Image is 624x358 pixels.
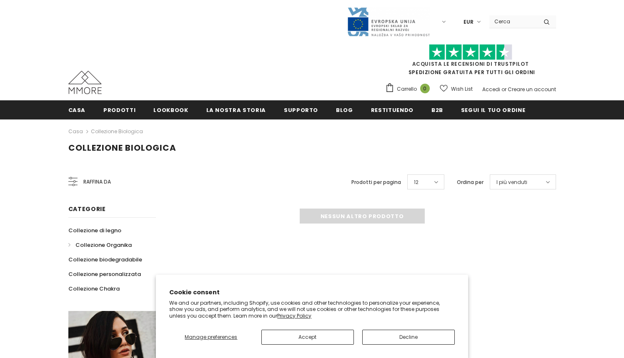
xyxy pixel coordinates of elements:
[508,86,556,93] a: Creare un account
[347,7,430,37] img: Javni Razpis
[431,106,443,114] span: B2B
[153,106,188,114] span: Lookbook
[284,100,318,119] a: supporto
[429,44,512,60] img: Fidati di Pilot Stars
[347,18,430,25] a: Javni Razpis
[501,86,506,93] span: or
[206,100,266,119] a: La nostra storia
[103,106,135,114] span: Prodotti
[68,223,121,238] a: Collezione di legno
[385,48,556,76] span: SPEDIZIONE GRATUITA PER TUTTI GLI ORDINI
[103,100,135,119] a: Prodotti
[68,252,142,267] a: Collezione biodegradabile
[153,100,188,119] a: Lookbook
[68,127,83,137] a: Casa
[68,267,141,281] a: Collezione personalizzata
[461,100,525,119] a: Segui il tuo ordine
[362,330,455,345] button: Decline
[431,100,443,119] a: B2B
[496,178,527,186] span: I più venduti
[336,106,353,114] span: Blog
[68,238,132,252] a: Collezione Organika
[451,85,473,93] span: Wish List
[461,106,525,114] span: Segui il tuo ordine
[385,83,434,95] a: Carrello 0
[464,18,474,26] span: EUR
[68,285,120,293] span: Collezione Chakra
[261,330,354,345] button: Accept
[169,300,455,319] p: We and our partners, including Shopify, use cookies and other technologies to personalize your ex...
[336,100,353,119] a: Blog
[412,60,529,67] a: Acquista le recensioni di TrustPilot
[68,256,142,264] span: Collezione biodegradabile
[371,106,413,114] span: Restituendo
[440,82,473,96] a: Wish List
[206,106,266,114] span: La nostra storia
[68,100,86,119] a: Casa
[169,288,455,297] h2: Cookie consent
[169,330,253,345] button: Manage preferences
[68,270,141,278] span: Collezione personalizzata
[482,86,500,93] a: Accedi
[351,178,401,186] label: Prodotti per pagina
[68,226,121,234] span: Collezione di legno
[397,85,417,93] span: Carrello
[68,205,106,213] span: Categorie
[83,177,111,186] span: Raffina da
[75,241,132,249] span: Collezione Organika
[185,333,237,341] span: Manage preferences
[414,178,419,186] span: 12
[284,106,318,114] span: supporto
[91,128,143,135] a: Collezione biologica
[457,178,484,186] label: Ordina per
[68,71,102,94] img: Casi MMORE
[420,84,430,93] span: 0
[371,100,413,119] a: Restituendo
[68,281,120,296] a: Collezione Chakra
[277,312,311,319] a: Privacy Policy
[68,106,86,114] span: Casa
[68,142,176,154] span: Collezione biologica
[489,15,537,27] input: Search Site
